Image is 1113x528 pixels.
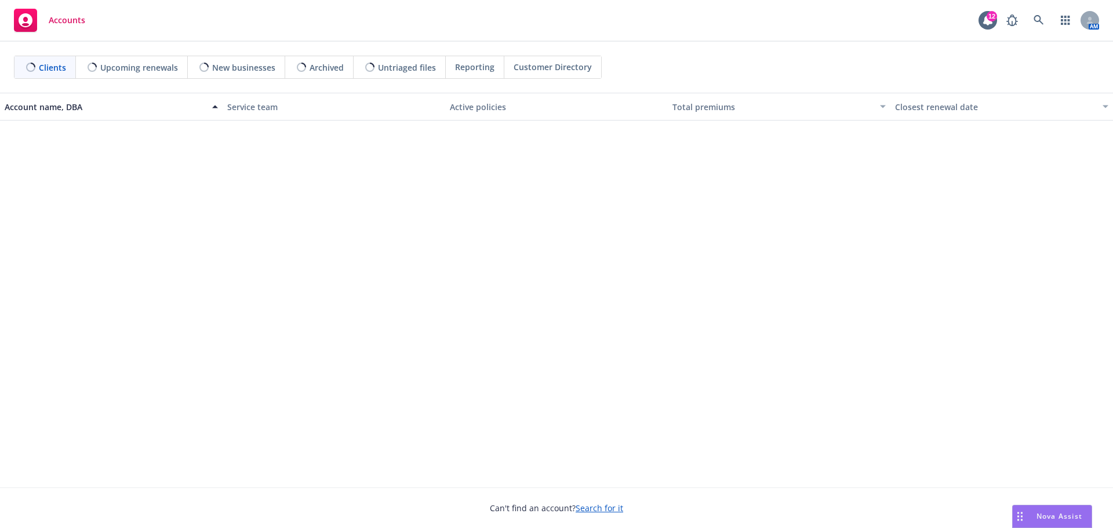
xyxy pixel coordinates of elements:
a: Report a Bug [1001,9,1024,32]
span: Archived [310,61,344,74]
div: 12 [987,11,997,21]
div: Active policies [450,101,663,113]
span: Nova Assist [1036,511,1082,521]
span: Upcoming renewals [100,61,178,74]
a: Search for it [576,502,623,514]
div: Service team [227,101,441,113]
span: Can't find an account? [490,502,623,514]
button: Service team [223,93,445,121]
button: Total premiums [668,93,890,121]
button: Active policies [445,93,668,121]
span: Clients [39,61,66,74]
button: Closest renewal date [890,93,1113,121]
div: Drag to move [1013,505,1027,527]
span: New businesses [212,61,275,74]
div: Closest renewal date [895,101,1096,113]
span: Reporting [455,61,494,73]
span: Untriaged files [378,61,436,74]
span: Accounts [49,16,85,25]
div: Total premiums [672,101,873,113]
span: Customer Directory [514,61,592,73]
div: Account name, DBA [5,101,205,113]
a: Accounts [9,4,90,37]
a: Switch app [1054,9,1077,32]
button: Nova Assist [1012,505,1092,528]
a: Search [1027,9,1050,32]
